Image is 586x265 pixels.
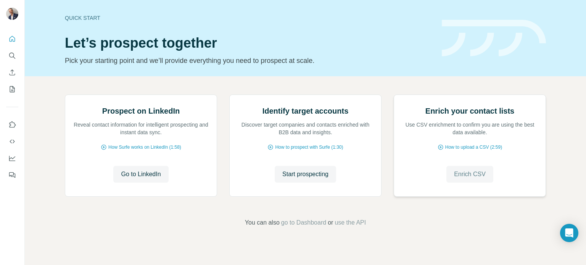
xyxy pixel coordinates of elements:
[65,35,433,51] h1: Let’s prospect together
[425,106,514,116] h2: Enrich your contact lists
[121,170,161,179] span: Go to LinkedIn
[102,106,180,116] h2: Prospect on LinkedIn
[275,144,343,151] span: How to prospect with Surfe (1:30)
[65,55,433,66] p: Pick your starting point and we’ll provide everything you need to prospect at scale.
[445,144,502,151] span: How to upload a CSV (2:59)
[442,20,546,57] img: banner
[73,121,209,136] p: Reveal contact information for intelligent prospecting and instant data sync.
[328,218,333,227] span: or
[6,168,18,182] button: Feedback
[262,106,349,116] h2: Identify target accounts
[560,224,578,242] div: Open Intercom Messenger
[65,14,433,22] div: Quick start
[335,218,366,227] button: use the API
[6,82,18,96] button: My lists
[237,121,373,136] p: Discover target companies and contacts enriched with B2B data and insights.
[6,66,18,79] button: Enrich CSV
[6,118,18,132] button: Use Surfe on LinkedIn
[402,121,538,136] p: Use CSV enrichment to confirm you are using the best data available.
[6,32,18,46] button: Quick start
[6,135,18,148] button: Use Surfe API
[275,166,336,183] button: Start prospecting
[282,170,328,179] span: Start prospecting
[454,170,486,179] span: Enrich CSV
[6,151,18,165] button: Dashboard
[108,144,181,151] span: How Surfe works on LinkedIn (1:58)
[6,8,18,20] img: Avatar
[113,166,168,183] button: Go to LinkedIn
[281,218,326,227] button: go to Dashboard
[6,49,18,63] button: Search
[245,218,280,227] span: You can also
[446,166,493,183] button: Enrich CSV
